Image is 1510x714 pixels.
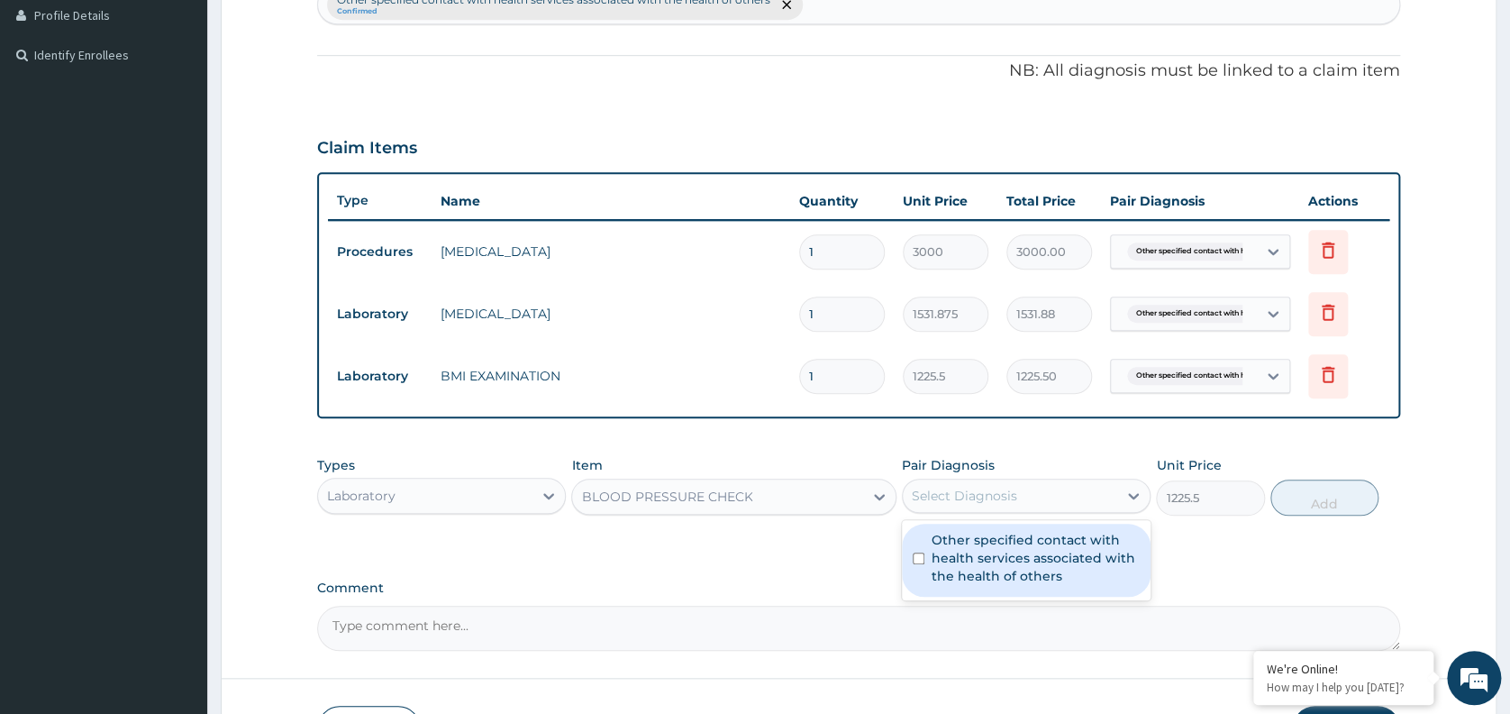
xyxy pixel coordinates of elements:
label: Unit Price [1156,456,1221,474]
textarea: Type your message and hit 'Enter' [9,492,343,555]
button: Add [1270,480,1378,516]
div: BLOOD PRESSURE CHECK [581,488,752,506]
div: Minimize live chat window [296,9,339,52]
th: Pair Diagnosis [1101,183,1299,219]
th: Unit Price [894,183,997,219]
td: [MEDICAL_DATA] [432,233,790,270]
th: Total Price [997,183,1101,219]
td: Laboratory [328,360,432,393]
div: We're Online! [1267,661,1420,677]
span: Other specified contact with h... [1127,243,1260,261]
small: Confirmed [337,7,770,16]
th: Quantity [790,183,894,219]
span: Other specified contact with h... [1127,305,1260,323]
label: Comment [317,581,1400,596]
p: How may I help you today? [1267,680,1420,695]
td: BMI EXAMINATION [432,358,790,394]
div: Laboratory [327,487,396,505]
label: Item [571,456,602,474]
p: NB: All diagnosis must be linked to a claim item [317,59,1400,83]
th: Actions [1299,183,1389,219]
h3: Claim Items [317,139,417,159]
th: Type [328,184,432,217]
div: Chat with us now [94,101,303,124]
td: Procedures [328,235,432,269]
img: d_794563401_company_1708531726252_794563401 [33,90,73,135]
span: Other specified contact with h... [1127,367,1260,385]
div: Select Diagnosis [912,487,1017,505]
th: Name [432,183,790,219]
label: Types [317,458,355,473]
label: Pair Diagnosis [902,456,995,474]
td: Laboratory [328,297,432,331]
label: Other specified contact with health services associated with the health of others [932,531,1140,585]
td: [MEDICAL_DATA] [432,296,790,332]
span: We're online! [105,227,249,409]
